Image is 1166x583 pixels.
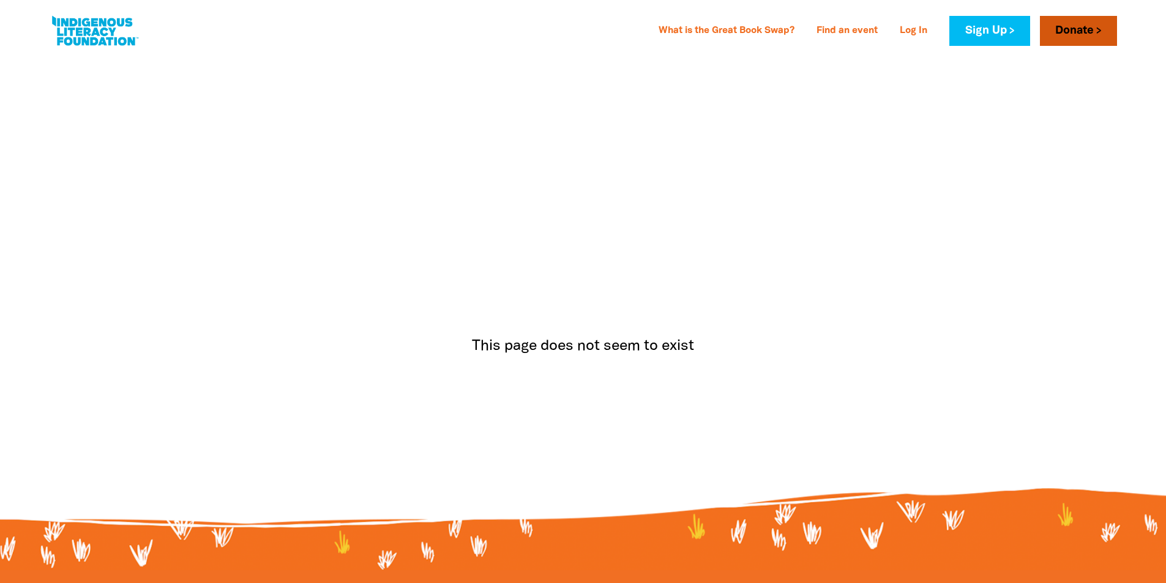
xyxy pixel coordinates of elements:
[949,16,1030,46] a: Sign Up
[892,21,935,41] a: Log In
[651,21,802,41] a: What is the Great Book Swap?
[809,21,885,41] a: Find an event
[1040,16,1117,46] a: Donate
[373,335,794,357] p: This page does not seem to exist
